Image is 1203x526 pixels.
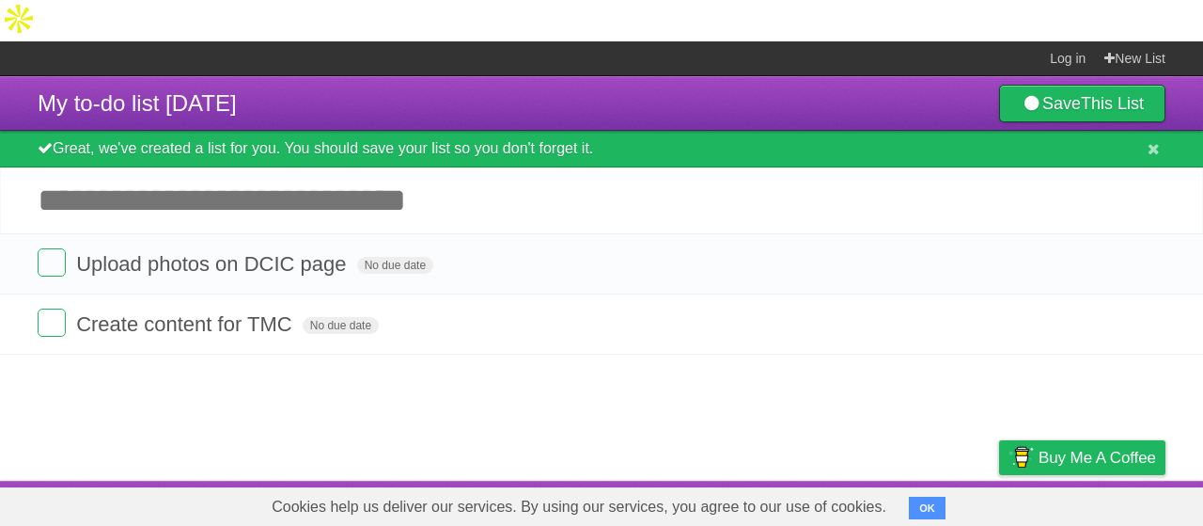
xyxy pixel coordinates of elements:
[1008,441,1034,473] img: Buy me a coffee
[1104,41,1165,75] a: New List
[1039,441,1156,474] span: Buy me a coffee
[999,85,1165,122] a: SaveThis List
[1050,41,1086,75] a: Log in
[811,486,887,521] a: Developers
[357,257,433,274] span: No due date
[975,486,1023,521] a: Privacy
[76,312,296,336] span: Create content for TMC
[303,317,379,334] span: No due date
[38,90,237,116] span: My to-do list [DATE]
[76,252,351,276] span: Upload photos on DCIC page
[999,440,1165,475] a: Buy me a coffee
[749,486,789,521] a: About
[911,486,952,521] a: Terms
[38,309,66,337] label: Done
[253,488,905,526] span: Cookies help us deliver our services. By using our services, you agree to our use of cookies.
[1081,94,1144,113] b: This List
[1047,486,1165,521] a: Suggest a feature
[38,248,66,277] label: Done
[909,497,945,519] button: OK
